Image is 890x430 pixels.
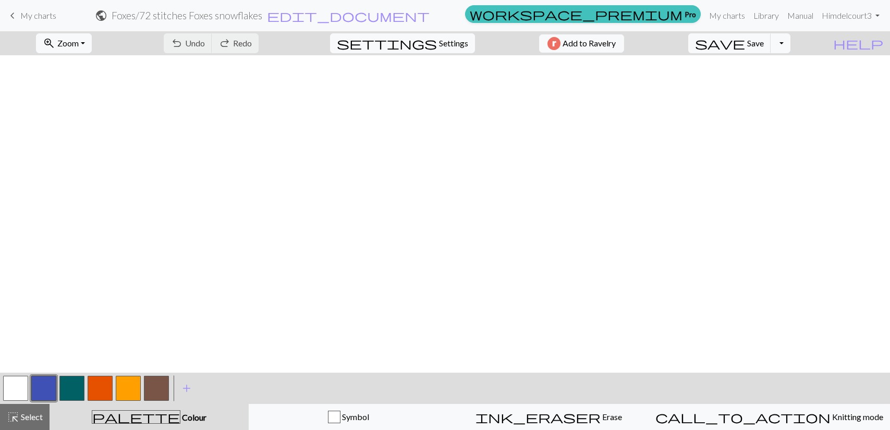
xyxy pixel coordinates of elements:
[470,7,682,21] span: workspace_premium
[50,404,249,430] button: Colour
[20,10,56,20] span: My charts
[831,412,883,422] span: Knitting mode
[337,36,437,51] span: settings
[57,38,79,48] span: Zoom
[19,412,43,422] span: Select
[747,38,764,48] span: Save
[36,33,92,53] button: Zoom
[818,5,884,26] a: Himdelcourt3
[112,9,262,21] h2: Foxes / 72 stitches Foxes snowflakes
[539,34,624,53] button: Add to Ravelry
[649,404,890,430] button: Knitting mode
[705,5,749,26] a: My charts
[783,5,818,26] a: Manual
[267,8,430,23] span: edit_document
[601,412,622,422] span: Erase
[95,8,107,23] span: public
[249,404,449,430] button: Symbol
[6,7,56,24] a: My charts
[180,412,206,422] span: Colour
[749,5,783,26] a: Library
[7,410,19,424] span: highlight_alt
[547,37,560,50] img: Ravelry
[92,410,180,424] span: palette
[340,412,369,422] span: Symbol
[337,37,437,50] i: Settings
[448,404,649,430] button: Erase
[330,33,475,53] button: SettingsSettings
[180,381,193,396] span: add
[695,36,745,51] span: save
[43,36,55,51] span: zoom_in
[655,410,831,424] span: call_to_action
[563,37,616,50] span: Add to Ravelry
[6,8,19,23] span: keyboard_arrow_left
[833,36,883,51] span: help
[476,410,601,424] span: ink_eraser
[439,37,468,50] span: Settings
[465,5,701,23] a: Pro
[688,33,771,53] button: Save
